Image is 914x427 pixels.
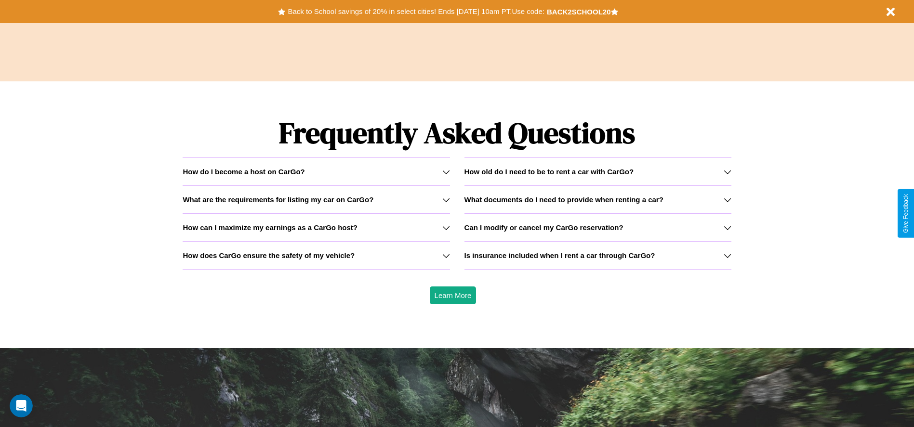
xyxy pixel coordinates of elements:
[464,223,623,232] h3: Can I modify or cancel my CarGo reservation?
[10,394,33,417] iframe: Intercom live chat
[183,223,358,232] h3: How can I maximize my earnings as a CarGo host?
[285,5,546,18] button: Back to School savings of 20% in select cities! Ends [DATE] 10am PT.Use code:
[902,194,909,233] div: Give Feedback
[547,8,611,16] b: BACK2SCHOOL20
[464,168,634,176] h3: How old do I need to be to rent a car with CarGo?
[183,108,731,157] h1: Frequently Asked Questions
[464,251,655,259] h3: Is insurance included when I rent a car through CarGo?
[183,195,373,204] h3: What are the requirements for listing my car on CarGo?
[183,251,355,259] h3: How does CarGo ensure the safety of my vehicle?
[183,168,305,176] h3: How do I become a host on CarGo?
[464,195,663,204] h3: What documents do I need to provide when renting a car?
[430,286,477,304] button: Learn More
